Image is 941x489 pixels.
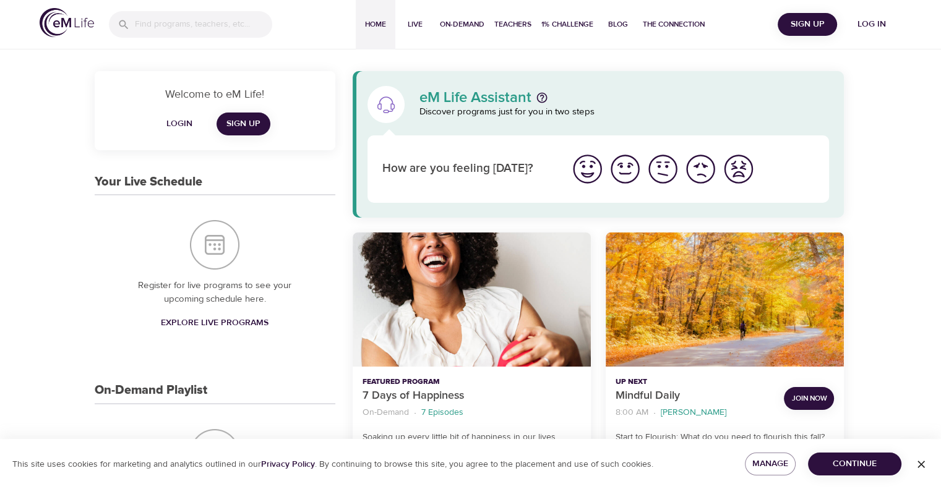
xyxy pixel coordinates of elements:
nav: breadcrumb [363,404,581,421]
button: Log in [842,13,901,36]
img: On-Demand Playlist [190,429,239,478]
span: Sign Up [783,17,832,32]
p: Welcome to eM Life! [110,86,320,103]
button: Continue [808,453,901,475]
button: 7 Days of Happiness [353,232,591,367]
img: logo [40,8,94,37]
span: The Connection [643,18,705,31]
span: Home [361,18,390,31]
input: Find programs, teachers, etc... [135,11,272,38]
p: [PERSON_NAME] [661,406,726,419]
button: Login [160,113,199,135]
span: Sign Up [226,116,260,132]
img: ok [646,152,680,186]
img: worst [721,152,755,186]
img: Your Live Schedule [190,220,239,270]
button: I'm feeling ok [644,150,682,188]
button: Join Now [784,387,834,410]
img: eM Life Assistant [376,95,396,114]
span: Blog [603,18,633,31]
p: eM Life Assistant [419,90,531,105]
img: great [570,152,604,186]
img: bad [684,152,718,186]
p: Featured Program [363,376,581,388]
h3: On-Demand Playlist [95,383,207,398]
a: Sign Up [217,113,270,135]
p: On-Demand [363,406,409,419]
span: On-Demand [440,18,484,31]
button: Sign Up [778,13,837,36]
p: Up Next [616,376,774,388]
li: · [414,404,416,421]
p: Soaking up every little bit of happiness in our lives requires some worthwhile attention. Left to... [363,431,581,470]
p: 7 Episodes [421,406,463,419]
button: Mindful Daily [606,232,844,367]
button: Manage [745,453,796,475]
img: good [608,152,642,186]
span: Live [400,18,430,31]
span: 1% Challenge [541,18,593,31]
button: I'm feeling good [606,150,644,188]
p: Register for live programs to see your upcoming schedule here. [119,279,311,307]
button: I'm feeling great [569,150,606,188]
span: Join Now [791,392,827,405]
button: I'm feeling worst [720,150,757,188]
h3: Your Live Schedule [95,175,202,189]
p: How are you feeling [DATE]? [382,160,554,178]
span: Manage [755,456,786,472]
button: I'm feeling bad [682,150,720,188]
p: 7 Days of Happiness [363,388,581,404]
li: · [653,404,656,421]
p: Start to Flourish: What do you need to flourish this fall? [616,431,834,444]
span: Login [165,116,194,132]
span: Continue [818,456,892,472]
span: Teachers [494,18,531,31]
a: Privacy Policy [261,459,315,470]
p: Mindful Daily [616,388,774,404]
a: Explore Live Programs [156,312,273,334]
p: 8:00 AM [616,406,648,419]
p: Discover programs just for you in two steps [419,105,830,119]
span: Explore Live Programs [161,315,269,331]
nav: breadcrumb [616,404,774,421]
span: Log in [847,17,896,32]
